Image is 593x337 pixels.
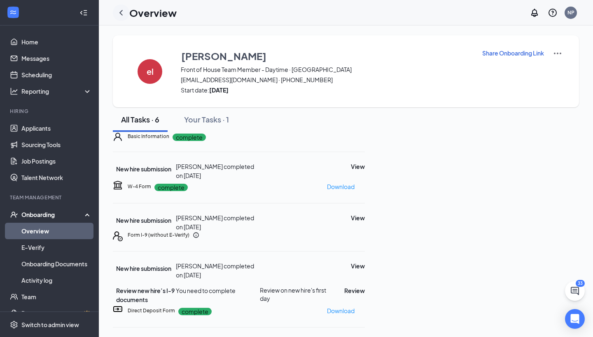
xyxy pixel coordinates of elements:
[181,49,266,63] h3: [PERSON_NAME]
[121,114,159,125] div: All Tasks · 6
[128,307,175,314] h5: Direct Deposit Form
[184,114,229,125] div: Your Tasks · 1
[10,194,90,201] div: Team Management
[181,76,472,84] span: [EMAIL_ADDRESS][DOMAIN_NAME] · [PHONE_NUMBER]
[128,183,151,190] h5: W-4 Form
[260,286,334,302] span: Review on new hire's first day
[21,67,92,83] a: Scheduling
[21,153,92,169] a: Job Postings
[176,214,254,231] span: [PERSON_NAME] completed on [DATE]
[176,287,236,294] span: You need to complete
[553,48,563,58] img: More Actions
[154,184,188,191] p: complete
[327,180,355,193] button: Download
[565,309,585,329] div: Open Intercom Messenger
[21,169,92,186] a: Talent Network
[351,261,365,270] button: View
[116,265,171,272] span: New hire submission
[181,86,472,94] span: Start date:
[10,210,18,219] svg: UserCheck
[548,8,558,18] svg: QuestionInfo
[21,34,92,50] a: Home
[21,210,85,219] div: Onboarding
[113,180,123,190] svg: TaxGovernmentIcon
[147,69,154,74] h4: el
[113,304,123,314] svg: DirectDepositIcon
[21,321,79,329] div: Switch to admin view
[570,286,580,296] svg: ChatActive
[116,287,175,303] span: Review new hire’s I-9 documents
[21,136,92,153] a: Sourcing Tools
[351,162,365,171] button: View
[193,232,199,238] svg: Info
[530,8,539,18] svg: Notifications
[178,308,212,315] p: complete
[176,163,254,179] span: [PERSON_NAME] completed on [DATE]
[9,8,17,16] svg: WorkstreamLogo
[21,50,92,67] a: Messages
[567,9,574,16] div: NP
[176,262,254,279] span: [PERSON_NAME] completed on [DATE]
[79,9,88,17] svg: Collapse
[116,165,171,173] span: New hire submission
[327,182,355,191] p: Download
[482,48,544,58] button: Share Onboarding Link
[21,272,92,289] a: Activity log
[10,87,18,95] svg: Analysis
[21,223,92,239] a: Overview
[116,8,126,18] svg: ChevronLeft
[209,86,229,94] strong: [DATE]
[181,48,472,63] button: [PERSON_NAME]
[21,256,92,272] a: Onboarding Documents
[327,306,355,315] p: Download
[344,286,365,295] button: Review
[21,120,92,136] a: Applicants
[128,133,169,140] h5: Basic Information
[113,231,123,241] svg: FormI9EVerifyIcon
[565,281,585,301] button: ChatActive
[576,280,585,287] div: 33
[173,134,206,141] p: complete
[113,132,123,142] svg: User
[21,87,92,95] div: Reporting
[116,217,171,224] span: New hire submission
[21,305,92,321] a: DocumentsCrown
[327,304,355,317] button: Download
[129,6,177,20] h1: Overview
[21,239,92,256] a: E-Verify
[129,48,170,94] button: el
[21,289,92,305] a: Team
[10,108,90,115] div: Hiring
[351,213,365,222] button: View
[181,65,472,74] span: Front of House Team Member - Daytime · [GEOGRAPHIC_DATA]
[482,49,544,57] p: Share Onboarding Link
[10,321,18,329] svg: Settings
[128,231,189,239] h5: Form I-9 (without E-Verify)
